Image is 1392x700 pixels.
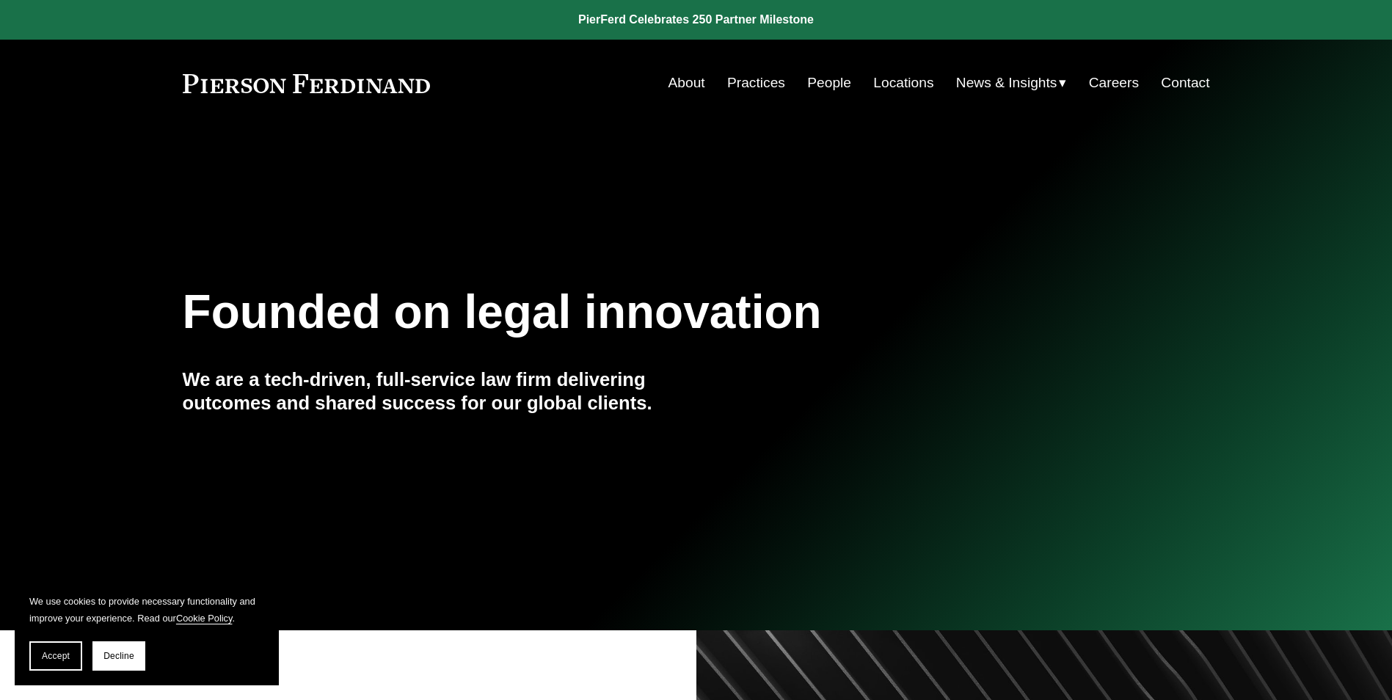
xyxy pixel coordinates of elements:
[956,70,1057,96] span: News & Insights
[1089,69,1139,97] a: Careers
[956,69,1067,97] a: folder dropdown
[873,69,933,97] a: Locations
[807,69,851,97] a: People
[183,368,696,415] h4: We are a tech-driven, full-service law firm delivering outcomes and shared success for our global...
[29,593,264,627] p: We use cookies to provide necessary functionality and improve your experience. Read our .
[92,641,145,671] button: Decline
[183,285,1039,339] h1: Founded on legal innovation
[1161,69,1209,97] a: Contact
[668,69,705,97] a: About
[42,651,70,661] span: Accept
[103,651,134,661] span: Decline
[176,613,233,624] a: Cookie Policy
[15,578,279,685] section: Cookie banner
[29,641,82,671] button: Accept
[727,69,785,97] a: Practices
